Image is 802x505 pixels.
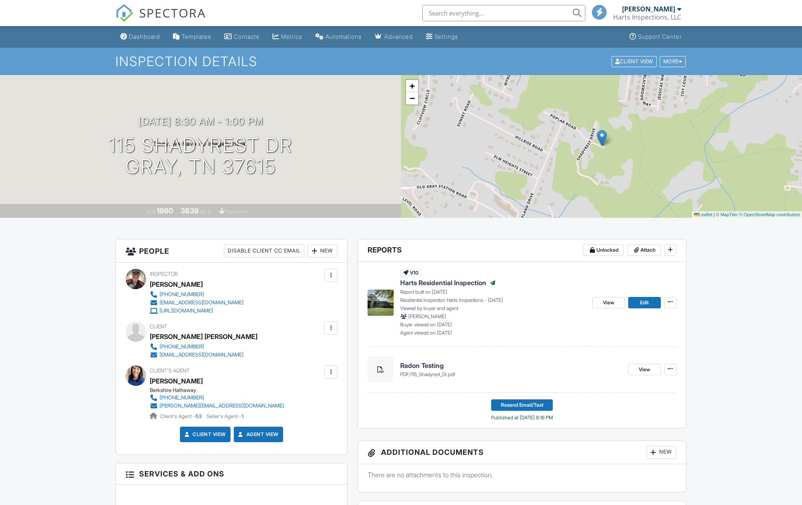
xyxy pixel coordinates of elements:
[647,446,676,459] div: New
[138,116,263,127] h3: [DATE] 8:30 am - 1:00 pm
[406,80,418,92] a: Zoom in
[694,212,712,217] a: Leaflet
[423,29,461,44] a: Settings
[597,130,607,146] img: Marker
[358,441,686,464] h3: Additional Documents
[281,33,302,40] div: Metrics
[129,33,160,40] div: Dashboard
[170,29,215,44] a: Templates
[326,33,362,40] div: Automations
[115,11,206,28] a: SPECTORA
[739,212,800,217] a: © OpenStreetMap contributors
[150,394,284,402] a: [PHONE_NUMBER]
[660,56,686,67] div: More
[150,307,244,315] a: [URL][DOMAIN_NAME]
[221,29,263,44] a: Contacts
[410,81,415,91] span: +
[160,308,213,314] div: [URL][DOMAIN_NAME]
[622,5,675,13] div: [PERSON_NAME]
[611,56,657,67] div: Client View
[160,403,284,409] div: [PERSON_NAME][EMAIL_ADDRESS][DOMAIN_NAME]
[308,244,337,257] div: New
[160,352,244,358] div: [EMAIL_ADDRESS][DOMAIN_NAME]
[150,368,190,374] span: Client's Agent
[150,271,178,277] span: Inspector
[181,206,199,215] div: 3639
[410,93,415,103] span: −
[116,463,347,485] h3: Services & Add ons
[716,212,738,217] a: © MapTiler
[384,33,413,40] div: Advanced
[160,413,203,419] span: Client's Agent -
[160,343,204,350] div: [PHONE_NUMBER]
[116,239,347,263] h3: People
[234,33,259,40] div: Contacts
[195,413,202,419] strong: 53
[160,299,244,306] div: [EMAIL_ADDRESS][DOMAIN_NAME]
[150,343,251,351] a: [PHONE_NUMBER]
[150,299,244,307] a: [EMAIL_ADDRESS][DOMAIN_NAME]
[613,13,681,21] div: Harts Inspections, LLC
[139,4,206,21] span: SPECTORA
[611,58,659,64] a: Client View
[206,413,244,419] span: Seller's Agent -
[406,92,418,104] a: Zoom out
[422,5,585,21] input: Search everything...
[312,29,365,44] a: Automations (Basic)
[146,208,155,215] span: Built
[237,430,279,439] a: Agent View
[626,29,685,44] a: Support Center
[269,29,306,44] a: Metrics
[115,54,687,69] h1: Inspection Details
[372,29,416,44] a: Advanced
[183,430,226,439] a: Client View
[150,323,167,330] span: Client
[150,351,251,359] a: [EMAIL_ADDRESS][DOMAIN_NAME]
[150,375,203,387] a: [PERSON_NAME]
[368,470,676,479] p: There are no attachments to this inspection.
[713,212,715,217] span: |
[434,33,458,40] div: Settings
[157,206,173,215] div: 1980
[638,33,682,40] div: Support Center
[226,208,248,215] span: basement
[200,208,211,215] span: sq. ft.
[241,413,244,419] strong: 1
[115,4,133,22] img: The Best Home Inspection Software - Spectora
[117,29,163,44] a: Dashboard
[150,278,203,290] div: [PERSON_NAME]
[224,244,304,257] div: Disable Client CC Email
[150,387,290,394] div: Berkshire Hathaway
[182,33,211,40] div: Templates
[150,290,244,299] a: [PHONE_NUMBER]
[160,394,204,401] div: [PHONE_NUMBER]
[109,135,292,178] h1: 115 Shadyrest Dr Gray, TN 37615
[150,402,284,410] a: [PERSON_NAME][EMAIL_ADDRESS][DOMAIN_NAME]
[160,291,204,298] div: [PHONE_NUMBER]
[150,330,257,343] div: [PERSON_NAME] [PERSON_NAME]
